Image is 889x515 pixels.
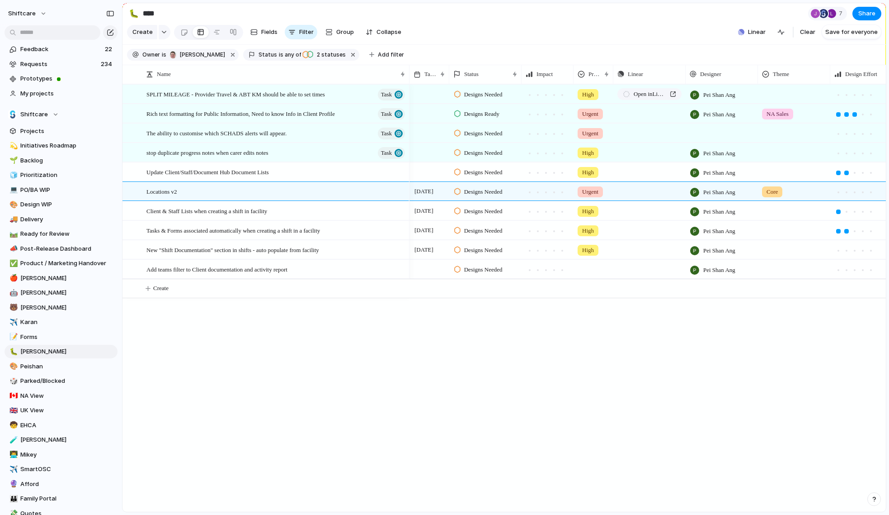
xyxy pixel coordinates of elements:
[858,9,875,18] span: Share
[153,284,169,293] span: Create
[5,87,118,100] a: My projects
[5,389,118,403] a: 🇨🇦NA View
[8,186,17,195] button: 💻
[8,333,17,342] button: 📝
[20,362,114,371] span: Peishan
[5,213,118,226] div: 🚚Delivery
[839,9,845,18] span: 7
[157,70,171,79] span: Name
[20,60,98,69] span: Requests
[146,186,177,196] span: Locations v2
[9,243,16,254] div: 📣
[748,28,766,37] span: Linear
[822,25,881,39] button: Save for everyone
[314,51,321,58] span: 2
[5,168,118,182] a: 🧊Prioritization
[9,464,16,475] div: ✈️
[8,9,36,18] span: shiftcare
[279,51,283,59] span: is
[105,45,114,54] span: 22
[101,60,114,69] span: 234
[261,28,278,37] span: Fields
[20,200,114,209] span: Design WIP
[9,405,16,416] div: 🇬🇧
[5,477,118,491] a: 🔮Afford
[299,28,314,37] span: Filter
[8,215,17,224] button: 🚚
[20,171,114,180] span: Prioritization
[8,480,17,489] button: 🔮
[9,214,16,224] div: 🚚
[20,156,114,165] span: Backlog
[142,51,160,59] span: Owner
[734,25,769,39] button: Linear
[8,406,17,415] button: 🇬🇧
[5,345,118,358] a: 🐛[PERSON_NAME]
[5,242,118,256] div: 📣Post-Release Dashboard
[9,479,16,489] div: 🔮
[5,315,118,329] a: ✈️Karan
[9,361,16,372] div: 🎨
[129,7,139,19] div: 🐛
[5,183,118,197] div: 💻PO/BA WIP
[8,244,17,253] button: 📣
[20,421,114,430] span: EHCA
[8,288,17,297] button: 🤖
[5,227,118,241] div: 🛤️Ready for Review
[20,288,114,297] span: [PERSON_NAME]
[362,25,405,39] button: Collapse
[5,57,118,71] a: Requests234
[5,124,118,138] a: Projects
[20,465,114,474] span: SmartOSC
[20,141,114,150] span: Initiatives Roadmap
[20,110,48,119] span: Shiftcare
[9,273,16,283] div: 🍎
[314,51,346,59] span: statuses
[9,435,16,445] div: 🧪
[5,301,118,315] a: 🐻[PERSON_NAME]
[5,139,118,153] a: 💫Initiatives Roadmap
[5,448,118,462] a: 👨‍💻Mikey
[8,141,17,150] button: 💫
[8,377,17,386] button: 🎲
[9,141,16,151] div: 💫
[132,28,153,37] span: Create
[20,274,114,283] span: [PERSON_NAME]
[5,374,118,388] a: 🎲Parked/Blocked
[127,25,157,39] button: Create
[20,45,102,54] span: Feedback
[5,463,118,476] a: ✈️SmartOSC
[20,377,114,386] span: Parked/Blocked
[796,25,819,39] button: Clear
[20,74,114,83] span: Prototypes
[800,28,815,37] span: Clear
[5,257,118,270] a: ✅Product / Marketing Handover
[321,25,358,39] button: Group
[8,156,17,165] button: 🌱
[20,391,114,401] span: NA View
[4,6,52,21] button: shiftcare
[8,362,17,371] button: 🎨
[9,170,16,181] div: 🧊
[5,330,118,344] a: 📝Forms
[5,360,118,373] a: 🎨Peishan
[9,302,16,313] div: 🐻
[162,51,166,59] span: is
[127,6,141,21] button: 🐛
[5,492,118,505] a: 👪Family Portal
[9,494,16,504] div: 👪
[5,286,118,300] a: 🤖[PERSON_NAME]
[5,198,118,211] a: 🎨Design WIP
[285,25,317,39] button: Filter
